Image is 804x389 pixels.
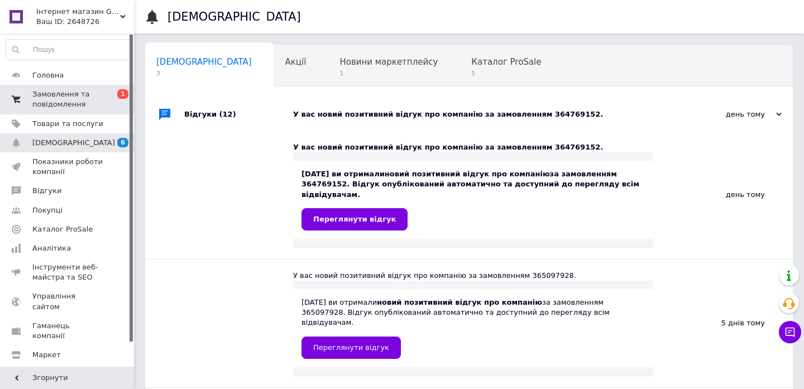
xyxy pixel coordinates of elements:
span: 6 [117,138,128,147]
span: Маркет [32,350,61,360]
span: Переглянути відгук [313,215,396,223]
div: Ваш ID: 2648726 [36,17,134,27]
span: Покупці [32,205,63,215]
div: день тому [653,131,793,259]
div: У вас новий позитивний відгук про компанію за замовленням 364769152. [293,142,653,152]
span: Інтернет магазин GoFashion [36,7,120,17]
span: Гаманець компанії [32,321,103,341]
b: новий позитивний відгук про компанію [385,170,550,178]
span: Замовлення та повідомлення [32,89,103,109]
h1: [DEMOGRAPHIC_DATA] [167,10,301,23]
span: 1 [339,69,438,78]
div: [DATE] ви отримали за замовленням 365097928. Відгук опублікований автоматично та доступний до пер... [301,297,645,359]
span: [DEMOGRAPHIC_DATA] [32,138,115,148]
div: день тому [670,109,782,119]
span: Акції [285,57,307,67]
b: новий позитивний відгук про компанію [377,298,542,306]
a: Переглянути відгук [301,208,408,230]
div: Відгуки [184,98,293,131]
div: У вас новий позитивний відгук про компанію за замовленням 365097928. [293,271,653,281]
a: Переглянути відгук [301,337,401,359]
span: 1 [117,89,128,99]
span: Каталог ProSale [32,224,93,234]
span: Аналітика [32,243,71,253]
span: Переглянути відгук [313,343,389,352]
span: Товари та послуги [32,119,103,129]
button: Чат з покупцем [779,321,801,343]
span: (12) [219,110,236,118]
span: Показники роботи компанії [32,157,103,177]
span: Відгуки [32,186,61,196]
span: 5 [471,69,541,78]
span: 3 [156,69,252,78]
span: Каталог ProSale [471,57,541,67]
input: Пошук [6,40,131,60]
div: 5 днів тому [653,260,793,387]
span: Новини маркетплейсу [339,57,438,67]
span: Інструменти веб-майстра та SEO [32,262,103,282]
span: [DEMOGRAPHIC_DATA] [156,57,252,67]
span: Управління сайтом [32,291,103,311]
div: У вас новий позитивний відгук про компанію за замовленням 364769152. [293,109,670,119]
div: [DATE] ви отримали за замовленням 364769152. Відгук опублікований автоматично та доступний до пер... [301,169,645,230]
span: Головна [32,70,64,80]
